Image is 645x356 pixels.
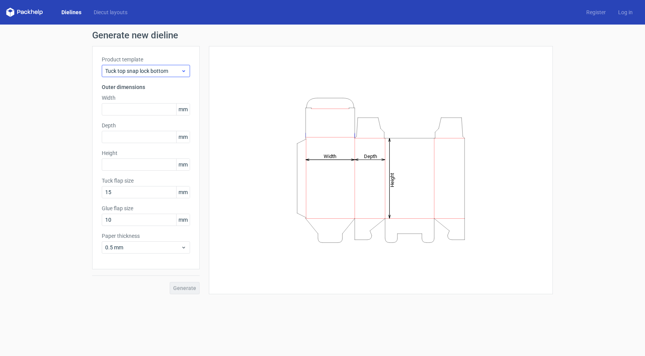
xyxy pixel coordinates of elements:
span: mm [176,104,190,115]
span: mm [176,159,190,170]
span: Tuck top snap lock bottom [105,67,181,75]
span: mm [176,131,190,143]
label: Height [102,149,190,157]
tspan: Width [324,153,336,159]
tspan: Height [389,173,395,187]
label: Depth [102,122,190,129]
label: Product template [102,56,190,63]
a: Log in [612,8,639,16]
span: mm [176,214,190,226]
span: mm [176,186,190,198]
label: Glue flap size [102,204,190,212]
label: Width [102,94,190,102]
a: Diecut layouts [88,8,134,16]
span: 0.5 mm [105,244,181,251]
a: Dielines [55,8,88,16]
a: Register [580,8,612,16]
label: Tuck flap size [102,177,190,185]
label: Paper thickness [102,232,190,240]
h1: Generate new dieline [92,31,553,40]
h3: Outer dimensions [102,83,190,91]
tspan: Depth [364,153,377,159]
